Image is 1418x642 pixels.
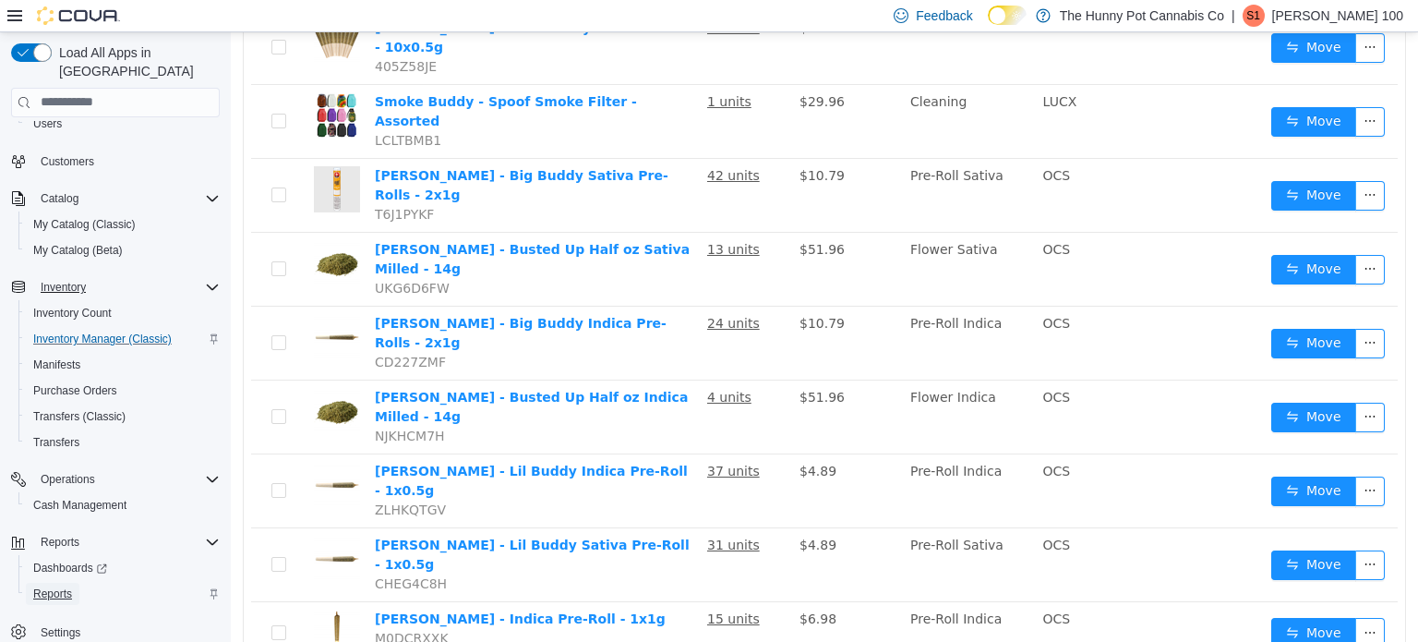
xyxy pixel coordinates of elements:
img: Smoke Buddy - Spoof Smoke Filter - Assorted hero shot [83,60,129,106]
span: Dashboards [33,561,107,575]
td: Pre-Roll Sativa [672,496,805,570]
button: My Catalog (Beta) [18,237,227,263]
input: Dark Mode [988,6,1027,25]
span: $6.98 [569,579,606,594]
a: Purchase Orders [26,380,125,402]
span: Customers [41,154,94,169]
u: 37 units [476,431,529,446]
button: Catalog [33,188,86,210]
span: Cash Management [33,498,126,513]
span: Transfers (Classic) [33,409,126,424]
span: Dashboards [26,557,220,579]
button: icon: swapMove [1040,444,1125,474]
a: Customers [33,151,102,173]
a: [PERSON_NAME] - Indica Pre-Roll - 1x1g [144,579,435,594]
span: Reports [33,587,72,601]
span: Transfers (Classic) [26,406,220,428]
button: icon: swapMove [1040,518,1125,548]
span: Inventory Manager (Classic) [33,332,172,346]
u: 24 units [476,284,529,298]
a: Cash Management [26,494,134,516]
u: 13 units [476,210,529,224]
a: [PERSON_NAME] - Big Buddy Indica Pre-Rolls - 2x1g [144,284,436,318]
a: My Catalog (Classic) [26,213,143,236]
a: Reports [26,583,79,605]
img: Buddy Blooms - Lil Buddy Indica Pre-Roll - 1x0.5g hero shot [83,430,129,476]
a: Dashboards [18,555,227,581]
span: S1 [1246,5,1260,27]
span: My Catalog (Classic) [26,213,220,236]
span: M0DCRXXK [144,599,218,613]
button: Inventory Count [18,300,227,326]
span: $4.89 [569,505,606,520]
span: Customers [33,150,220,173]
button: Catalog [4,186,227,212]
a: Manifests [26,354,88,376]
span: Reports [33,531,220,553]
span: OCS [812,579,840,594]
span: $29.96 [569,62,614,77]
span: Reports [41,535,79,550]
button: icon: swapMove [1040,149,1125,178]
a: Transfers [26,431,87,454]
span: My Catalog (Beta) [26,239,220,261]
img: Buddy Blooms - Lil Buddy Sativa Pre-Roll - 1x0.5g hero shot [83,503,129,550]
span: Inventory [41,280,86,295]
a: [PERSON_NAME] - Lil Buddy Sativa Pre-Roll - 1x0.5g [144,505,459,539]
span: Users [33,116,62,131]
button: Inventory [4,274,227,300]
p: | [1232,5,1235,27]
span: Purchase Orders [33,383,117,398]
a: Users [26,113,69,135]
button: icon: ellipsis [1124,444,1154,474]
p: [PERSON_NAME] 100 [1272,5,1403,27]
button: Customers [4,148,227,175]
div: Sarah 100 [1243,5,1265,27]
span: Users [26,113,220,135]
span: $51.96 [569,210,614,224]
button: Reports [4,529,227,555]
td: Flower Sativa [672,200,805,274]
button: icon: ellipsis [1124,1,1154,30]
button: icon: swapMove [1040,370,1125,400]
button: icon: ellipsis [1124,586,1154,615]
button: icon: ellipsis [1124,223,1154,252]
span: Inventory Count [26,302,220,324]
span: Catalog [33,188,220,210]
button: Operations [4,466,227,492]
td: Pre-Roll Indica [672,422,805,496]
span: LCLTBMB1 [144,101,210,115]
a: Inventory Count [26,302,119,324]
span: Transfers [26,431,220,454]
span: NJKHCM7H [144,396,214,411]
span: Transfers [33,435,79,450]
button: Users [18,111,227,137]
span: Feedback [916,6,972,25]
a: [PERSON_NAME] - Busted Up Half oz Indica Milled - 14g [144,357,457,392]
td: Flower Indica [672,348,805,422]
img: Buddy Blooms - Busted Up Half oz Sativa Milled - 14g hero shot [83,208,129,254]
button: Reports [18,581,227,607]
span: Load All Apps in [GEOGRAPHIC_DATA] [52,43,220,80]
button: icon: ellipsis [1124,149,1154,178]
td: Pre-Roll Indica [672,274,805,348]
td: Pre-Roll Sativa [672,127,805,200]
img: Buddy Blooms - Big Buddy Sativa Pre-Rolls - 2x1g hero shot [83,134,129,180]
span: $10.79 [569,136,614,151]
img: Buddy Blooms - Indica Pre-Roll - 1x1g hero shot [83,577,129,624]
button: Transfers (Classic) [18,404,227,430]
img: Buddy Blooms - Busted Up Half oz Indica Milled - 14g hero shot [83,356,129,402]
span: ZLHKQTGV [144,470,215,485]
a: Dashboards [26,557,114,579]
a: My Catalog (Beta) [26,239,130,261]
button: icon: ellipsis [1124,370,1154,400]
a: Smoke Buddy - Spoof Smoke Filter - Assorted [144,62,406,96]
p: The Hunny Pot Cannabis Co [1060,5,1224,27]
button: Cash Management [18,492,227,518]
span: Operations [33,468,220,491]
td: Cleaning [672,53,805,127]
a: [PERSON_NAME] - Big Buddy Sativa Pre-Rolls - 2x1g [144,136,438,170]
span: $4.89 [569,431,606,446]
u: 4 units [476,357,521,372]
span: CHEG4C8H [144,544,216,559]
